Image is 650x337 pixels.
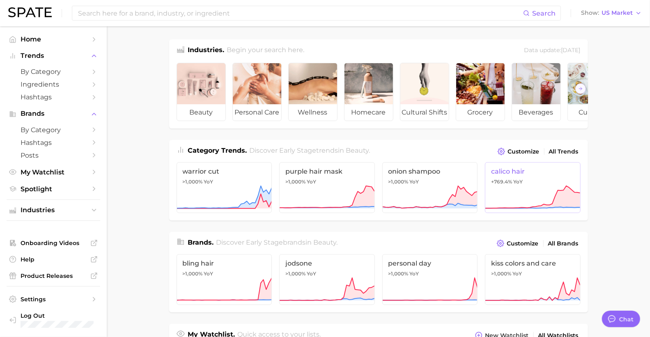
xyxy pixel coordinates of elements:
span: Help [21,256,86,263]
span: beauty [313,238,336,246]
span: YoY [410,271,419,277]
span: >1,000% [388,271,409,277]
button: Industries [7,204,100,216]
span: >1,000% [388,179,409,185]
a: culinary [567,63,617,121]
span: Home [21,35,86,43]
span: beauty [346,147,369,154]
span: Search [532,9,556,17]
button: Trends [7,50,100,62]
a: onion shampoo>1,000% YoY [382,162,478,213]
a: All Brands [546,238,581,249]
button: Scroll Right [575,83,586,94]
span: calico hair [491,167,574,175]
span: grocery [456,104,505,121]
a: warrior cut>1,000% YoY [177,162,272,213]
a: My Watchlist [7,166,100,179]
span: Product Releases [21,272,86,280]
a: Hashtags [7,136,100,149]
span: YoY [512,271,522,277]
span: homecare [345,104,393,121]
span: Show [581,11,599,15]
a: jodsone>1,000% YoY [279,254,375,305]
span: bling hair [183,259,266,267]
span: >1,000% [285,179,305,185]
a: Log out. Currently logged in with e-mail unhokang@lghnh.com. [7,309,100,330]
a: personal care [232,63,282,121]
a: beauty [177,63,226,121]
span: YoY [410,179,419,185]
span: Ingredients [21,80,86,88]
span: Discover Early Stage brands in . [216,238,338,246]
a: beverages [512,63,561,121]
a: personal day>1,000% YoY [382,254,478,305]
span: Trends [21,52,86,60]
span: Log Out [21,312,94,319]
span: >1,000% [183,179,203,185]
span: Hashtags [21,93,86,101]
span: beauty [177,104,225,121]
span: YoY [513,179,523,185]
a: homecare [344,63,393,121]
span: kiss colors and care [491,259,574,267]
span: YoY [204,179,214,185]
button: Brands [7,108,100,120]
span: US Market [602,11,633,15]
span: Customize [508,148,540,155]
a: Hashtags [7,91,100,103]
span: >1,000% [285,271,305,277]
a: Help [7,253,100,266]
span: personal care [233,104,281,121]
a: All Trends [547,146,581,157]
span: Brands [21,110,86,117]
h1: Industries. [188,45,225,56]
span: Hashtags [21,139,86,147]
span: +769.4% [491,179,512,185]
h2: Begin your search here. [227,45,304,56]
span: YoY [204,271,214,277]
span: Brands . [188,238,214,246]
img: SPATE [8,7,52,17]
span: by Category [21,68,86,76]
span: beverages [512,104,560,121]
span: All Brands [548,240,579,247]
span: personal day [388,259,472,267]
span: Settings [21,296,86,303]
span: Industries [21,206,86,214]
a: Ingredients [7,78,100,91]
span: YoY [307,179,316,185]
a: grocery [456,63,505,121]
a: Posts [7,149,100,162]
span: YoY [307,271,316,277]
a: Home [7,33,100,46]
a: wellness [288,63,338,121]
a: cultural shifts [400,63,449,121]
span: wellness [289,104,337,121]
a: by Category [7,65,100,78]
span: Discover Early Stage trends in . [249,147,370,154]
span: Category Trends . [188,147,247,154]
button: Customize [495,238,540,249]
button: Customize [496,146,541,157]
span: jodsone [285,259,369,267]
input: Search here for a brand, industry, or ingredient [77,6,523,20]
div: Data update: [DATE] [524,45,581,56]
span: My Watchlist [21,168,86,176]
span: purple hair mask [285,167,369,175]
span: culinary [568,104,616,121]
a: bling hair>1,000% YoY [177,254,272,305]
button: ShowUS Market [579,8,644,18]
a: calico hair+769.4% YoY [485,162,581,213]
span: cultural shifts [400,104,449,121]
a: purple hair mask>1,000% YoY [279,162,375,213]
span: Customize [507,240,539,247]
span: Posts [21,151,86,159]
a: Onboarding Videos [7,237,100,249]
span: warrior cut [183,167,266,175]
a: kiss colors and care>1,000% YoY [485,254,581,305]
a: by Category [7,124,100,136]
a: Product Releases [7,270,100,282]
span: All Trends [549,148,579,155]
span: >1,000% [491,271,511,277]
a: Settings [7,293,100,305]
